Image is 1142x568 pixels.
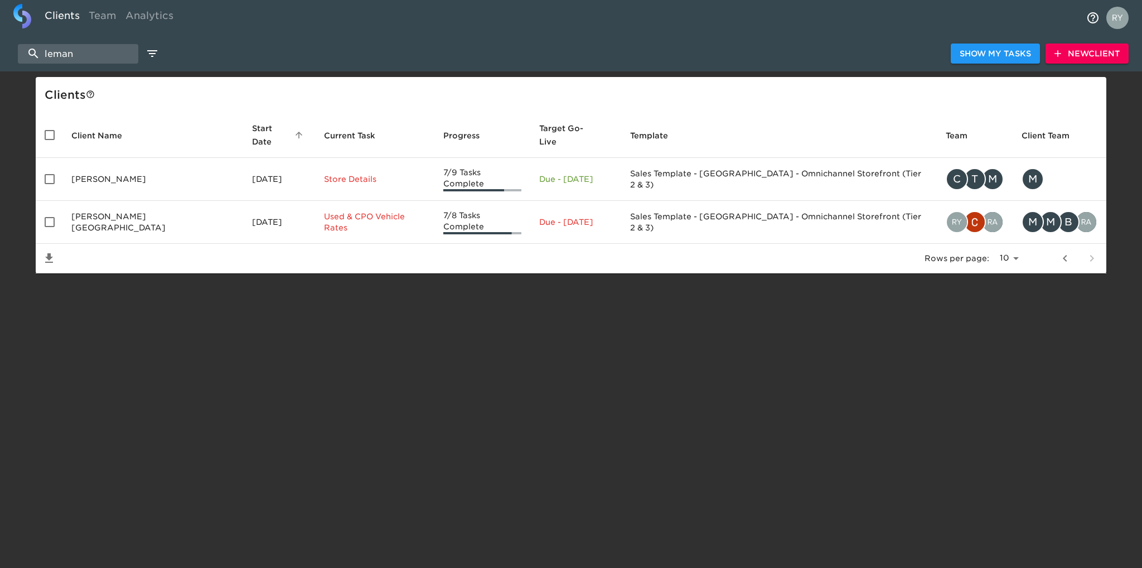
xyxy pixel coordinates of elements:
[62,158,243,201] td: [PERSON_NAME]
[1076,212,1096,232] img: rahul.joshi@cdk.com
[539,122,612,148] span: Target Go-Live
[434,201,530,244] td: 7/8 Tasks Complete
[1052,245,1078,272] button: previous page
[243,158,316,201] td: [DATE]
[86,90,95,99] svg: This is a list of all of your clients and clients shared with you
[324,174,425,185] p: Store Details
[324,129,375,142] span: This is the next Task in this Hub that should be completed
[994,250,1023,267] select: rows per page
[1054,47,1120,61] span: New Client
[36,113,1106,273] table: enhanced table
[243,201,316,244] td: [DATE]
[324,211,425,233] p: Used & CPO Vehicle Rates
[630,129,683,142] span: Template
[84,4,121,31] a: Team
[964,168,986,190] div: T
[621,201,937,244] td: Sales Template - [GEOGRAPHIC_DATA] - Omnichannel Storefront (Tier 2 & 3)
[1022,168,1097,190] div: mleman@lemanauto.com
[1106,7,1129,29] img: Profile
[539,174,612,185] p: Due - [DATE]
[946,168,968,190] div: C
[925,253,989,264] p: Rows per page:
[143,44,162,63] button: edit
[62,201,243,244] td: [PERSON_NAME][GEOGRAPHIC_DATA]
[621,158,937,201] td: Sales Template - [GEOGRAPHIC_DATA] - Omnichannel Storefront (Tier 2 & 3)
[946,129,982,142] span: Team
[960,47,1031,61] span: Show My Tasks
[13,4,31,28] img: logo
[1039,211,1062,233] div: M
[434,158,530,201] td: 7/9 Tasks Complete
[1022,211,1097,233] div: mleman@samleman.com, mleman@lemanauto.com, brushton@samleman.com, rahul.joshi@cdk.com
[1022,168,1044,190] div: M
[951,44,1040,64] button: Show My Tasks
[71,129,137,142] span: Client Name
[539,216,612,228] p: Due - [DATE]
[946,211,1004,233] div: ryan.dale@roadster.com, christopher.mccarthy@roadster.com, rahul.joshi@cdk.com
[1022,129,1084,142] span: Client Team
[18,44,138,64] input: search
[252,122,307,148] span: Start Date
[947,212,967,232] img: ryan.dale@roadster.com
[121,4,178,31] a: Analytics
[40,4,84,31] a: Clients
[981,168,1004,190] div: M
[443,129,494,142] span: Progress
[965,212,985,232] img: christopher.mccarthy@roadster.com
[946,168,1004,190] div: courtney.branch@roadster.com, teddy.turner@roadster.com, mike.crothers@roadster.com
[1057,211,1080,233] div: B
[539,122,598,148] span: Calculated based on the start date and the duration of all Tasks contained in this Hub.
[45,86,1102,104] div: Client s
[983,212,1003,232] img: rahul.joshi@cdk.com
[1046,44,1129,64] button: NewClient
[1022,211,1044,233] div: M
[36,245,62,272] button: Save List
[324,129,390,142] span: Current Task
[1080,4,1106,31] button: notifications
